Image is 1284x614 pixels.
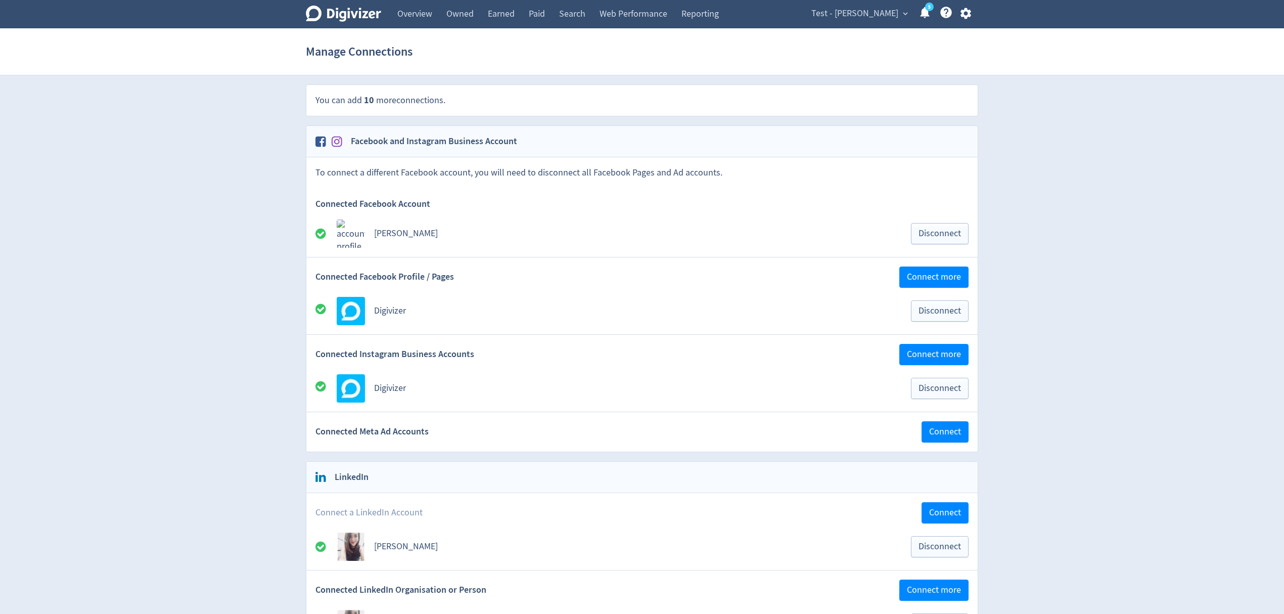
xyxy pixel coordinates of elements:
[306,157,978,188] div: To connect a different Facebook account, you will need to disconnect all Facebook Pages and Ad ac...
[919,384,961,393] span: Disconnect
[337,374,365,403] img: Avatar for Digivizer
[919,542,961,551] span: Disconnect
[929,427,961,436] span: Connect
[374,541,438,552] a: [PERSON_NAME]
[315,348,474,361] span: Connected Instagram Business Accounts
[337,533,365,561] img: account profile
[315,303,337,319] div: All good
[315,95,445,106] span: You can add more connections .
[811,6,898,22] span: Test - [PERSON_NAME]
[808,6,910,22] button: Test - [PERSON_NAME]
[364,94,374,106] span: 10
[907,273,961,282] span: Connect more
[374,228,438,239] a: [PERSON_NAME]
[907,586,961,595] span: Connect more
[315,380,337,396] div: All good
[315,198,430,210] span: Connected Facebook Account
[911,223,969,244] button: Disconnect
[315,271,454,283] span: Connected Facebook Profile / Pages
[922,421,969,443] button: Connect
[929,508,961,517] span: Connect
[928,4,931,11] text: 5
[911,300,969,322] button: Disconnect
[901,9,910,18] span: expand_more
[919,306,961,316] span: Disconnect
[315,506,423,519] span: Connect a LinkedIn Account
[899,344,969,365] button: Connect more
[315,425,429,438] span: Connected Meta Ad Accounts
[907,350,961,359] span: Connect more
[328,471,369,484] h2: LinkedIn
[337,220,365,248] img: account profile
[315,584,486,596] span: Connected LinkedIn Organisation or Person
[344,135,517,148] h2: Facebook and Instagram Business Account
[899,267,969,288] button: Connect more
[306,35,412,68] h1: Manage Connections
[911,536,969,557] button: Disconnect
[899,580,969,601] button: Connect more
[919,229,961,238] span: Disconnect
[337,297,365,325] img: Avatar for Digivizer
[922,502,969,523] button: Connect
[911,378,969,399] button: Disconnect
[925,3,934,11] a: 5
[374,305,406,317] a: Digivizer
[374,382,406,394] a: Digivizer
